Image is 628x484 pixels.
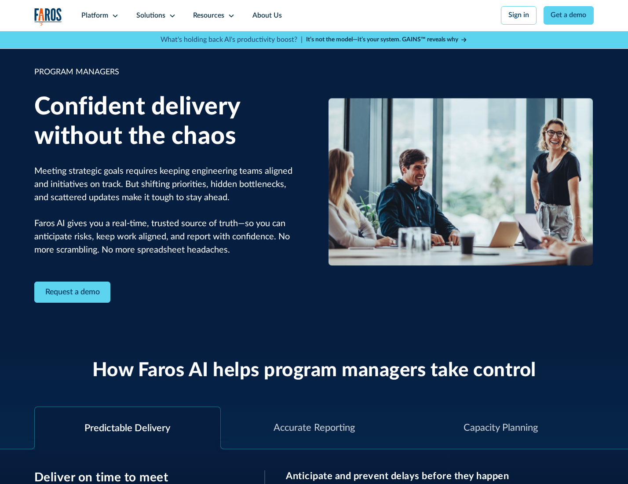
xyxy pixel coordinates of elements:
p: Meeting strategic goals requires keeping engineering teams aligned and initiatives on track. But ... [34,165,301,257]
a: It’s not the model—it’s your system. GAINS™ reveals why [306,35,468,44]
h2: How Faros AI helps program managers take control [92,359,536,382]
a: Contact Modal [34,282,111,303]
a: home [34,8,62,26]
div: Platform [81,11,108,21]
a: Sign in [501,6,537,25]
div: Resources [193,11,224,21]
div: Capacity Planning [464,421,538,435]
div: PROGRAM MANAGERS [34,66,301,78]
strong: It’s not the model—it’s your system. GAINS™ reveals why [306,37,458,43]
a: Get a demo [544,6,594,25]
div: Accurate Reporting [274,421,355,435]
div: Predictable Delivery [84,421,170,436]
img: Logo of the analytics and reporting company Faros. [34,8,62,26]
p: What's holding back AI's productivity boost? | [161,35,303,45]
div: Solutions [136,11,165,21]
h1: Confident delivery without the chaos [34,92,301,151]
h3: Anticipate and prevent delays before they happen [286,470,594,482]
